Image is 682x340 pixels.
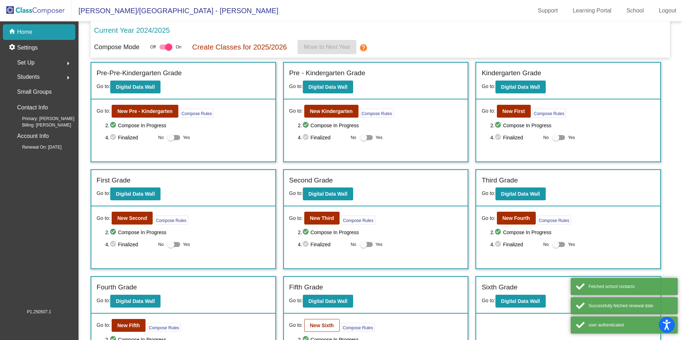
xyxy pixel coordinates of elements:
b: Digital Data Wall [309,298,347,304]
span: 4. Finalized [105,133,154,142]
button: Digital Data Wall [110,187,161,200]
button: Digital Data Wall [303,187,353,200]
p: Create Classes for 2025/2026 [192,42,287,52]
span: Set Up [17,58,35,68]
span: Go to: [482,215,495,222]
a: Learning Portal [567,5,617,16]
button: Digital Data Wall [110,81,161,93]
span: Yes [376,133,383,142]
span: No [351,241,356,248]
span: Off [150,44,156,50]
b: Digital Data Wall [501,298,540,304]
span: Go to: [97,107,110,115]
button: Compose Rules [147,323,181,332]
b: Digital Data Wall [309,191,347,197]
span: Go to: [289,321,303,329]
span: Move to Next Year [304,44,351,50]
b: Digital Data Wall [116,84,155,90]
p: Contact Info [17,103,48,113]
span: Go to: [289,215,303,222]
span: Go to: [97,215,110,222]
b: New Second [117,215,147,221]
mat-icon: check_circle [494,133,503,142]
mat-icon: check_circle [302,240,311,249]
a: Support [532,5,564,16]
span: Go to: [97,298,110,303]
button: Compose Rules [341,323,375,332]
label: Pre - Kindergarten Grade [289,68,365,78]
mat-icon: arrow_right [64,73,72,82]
span: Go to: [289,190,303,196]
span: Go to: [289,83,303,89]
span: Go to: [289,298,303,303]
span: 4. Finalized [298,240,347,249]
span: Yes [183,133,190,142]
span: Billing: [PERSON_NAME] [11,122,71,128]
b: New Pre - Kindergarten [117,108,173,114]
b: Digital Data Wall [501,84,540,90]
span: 2. Compose In Progress [298,121,462,130]
span: 2. Compose In Progress [105,228,270,237]
button: Digital Data Wall [495,81,546,93]
p: Compose Mode [94,42,139,52]
mat-icon: check_circle [110,240,118,249]
mat-icon: check_circle [494,228,503,237]
b: New Third [310,215,334,221]
span: Yes [183,240,190,249]
p: Small Groups [17,87,52,97]
button: Digital Data Wall [495,187,546,200]
b: New Fifth [117,323,140,328]
mat-icon: arrow_right [64,59,72,68]
button: New Second [112,212,153,225]
label: Third Grade [482,175,518,186]
span: No [158,241,164,248]
span: No [543,241,549,248]
mat-icon: check_circle [110,228,118,237]
mat-icon: home [9,28,17,36]
span: [PERSON_NAME]/[GEOGRAPHIC_DATA] - [PERSON_NAME] [71,5,278,16]
mat-icon: check_circle [494,121,503,130]
label: Fifth Grade [289,282,323,293]
button: Digital Data Wall [303,295,353,308]
mat-icon: check_circle [494,240,503,249]
span: Yes [376,240,383,249]
b: New Sixth [310,323,334,328]
p: Account Info [17,131,49,141]
mat-icon: settings [9,43,17,52]
b: Digital Data Wall [116,191,155,197]
span: 2. Compose In Progress [298,228,462,237]
p: Settings [17,43,38,52]
span: 4. Finalized [298,133,347,142]
b: Digital Data Wall [501,191,540,197]
span: Go to: [289,107,303,115]
button: Digital Data Wall [495,295,546,308]
span: Go to: [97,321,110,329]
mat-icon: help [359,43,368,52]
label: Pre-Pre-Kindergarten Grade [97,68,182,78]
span: No [543,134,549,141]
mat-icon: check_circle [302,228,311,237]
button: New First [497,105,531,118]
button: New Fifth [112,319,146,332]
span: 4. Finalized [490,240,540,249]
button: Compose Rules [180,109,214,118]
a: School [621,5,650,16]
label: Kindergarten Grade [482,68,541,78]
span: On [176,44,182,50]
b: Digital Data Wall [116,298,155,304]
label: Second Grade [289,175,333,186]
span: No [158,134,164,141]
span: No [351,134,356,141]
button: Digital Data Wall [110,295,161,308]
p: Home [17,28,32,36]
span: Go to: [482,107,495,115]
button: Compose Rules [360,109,394,118]
b: New Kindergarten [310,108,353,114]
span: Go to: [482,190,495,196]
span: 2. Compose In Progress [490,121,655,130]
span: Go to: [97,190,110,196]
mat-icon: check_circle [110,121,118,130]
mat-icon: check_circle [302,133,311,142]
button: Move to Next Year [297,40,356,54]
span: Yes [568,133,575,142]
